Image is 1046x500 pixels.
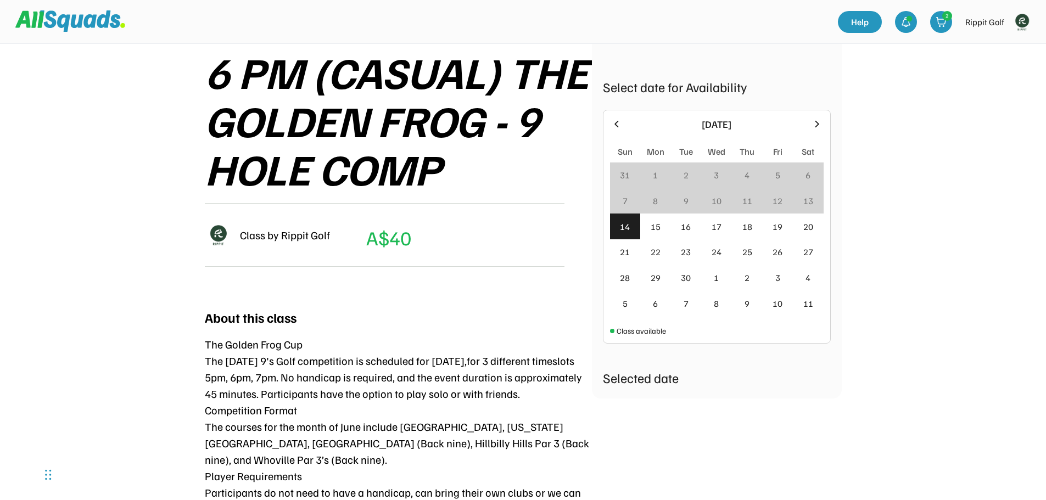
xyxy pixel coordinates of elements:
[617,325,666,336] div: Class available
[803,194,813,207] div: 13
[205,307,297,327] div: About this class
[745,168,749,182] div: 4
[742,220,752,233] div: 18
[620,271,630,284] div: 28
[623,297,628,310] div: 5
[773,245,782,259] div: 26
[651,271,661,284] div: 29
[205,222,231,248] img: Rippitlogov2_green.png
[620,220,630,233] div: 14
[745,297,749,310] div: 9
[965,15,1004,29] div: Rippit Golf
[205,47,592,192] div: 6 PM (CASUAL) THE GOLDEN FROG - 9 HOLE COMP
[653,297,658,310] div: 6
[806,271,810,284] div: 4
[681,271,691,284] div: 30
[366,223,411,252] div: A$40
[712,245,721,259] div: 24
[803,220,813,233] div: 20
[773,220,782,233] div: 19
[653,194,658,207] div: 8
[775,271,780,284] div: 3
[651,220,661,233] div: 15
[742,194,752,207] div: 11
[936,16,947,27] img: shopping-cart-01%20%281%29.svg
[803,245,813,259] div: 27
[679,145,693,158] div: Tue
[653,168,658,182] div: 1
[603,368,831,387] div: Selected date
[773,145,782,158] div: Fri
[714,271,719,284] div: 1
[651,245,661,259] div: 22
[15,10,125,31] img: Squad%20Logo.svg
[684,168,689,182] div: 2
[708,145,725,158] div: Wed
[647,145,664,158] div: Mon
[838,11,882,33] a: Help
[620,245,630,259] div: 21
[618,145,633,158] div: Sun
[712,220,721,233] div: 17
[943,12,952,20] div: 2
[806,168,810,182] div: 6
[240,227,330,243] div: Class by Rippit Golf
[740,145,754,158] div: Thu
[714,297,719,310] div: 8
[681,220,691,233] div: 16
[773,194,782,207] div: 12
[745,271,749,284] div: 2
[900,16,911,27] img: bell-03%20%281%29.svg
[742,245,752,259] div: 25
[714,168,719,182] div: 3
[629,117,805,132] div: [DATE]
[681,245,691,259] div: 23
[1011,11,1033,33] img: Rippitlogov2_green.png
[802,145,814,158] div: Sat
[620,168,630,182] div: 31
[623,194,628,207] div: 7
[603,77,831,97] div: Select date for Availability
[684,194,689,207] div: 9
[803,297,813,310] div: 11
[684,297,689,310] div: 7
[775,168,780,182] div: 5
[773,297,782,310] div: 10
[712,194,721,207] div: 10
